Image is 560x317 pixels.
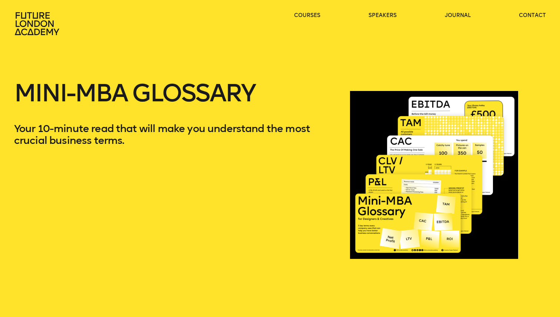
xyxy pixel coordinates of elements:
a: journal [445,12,471,19]
a: speakers [369,12,397,19]
a: courses [294,12,320,19]
p: Your 10-minute read that will make you understand the most crucial business terms. [14,123,336,146]
h1: Mini-MBA Glossary [14,81,336,123]
a: contact [519,12,546,19]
